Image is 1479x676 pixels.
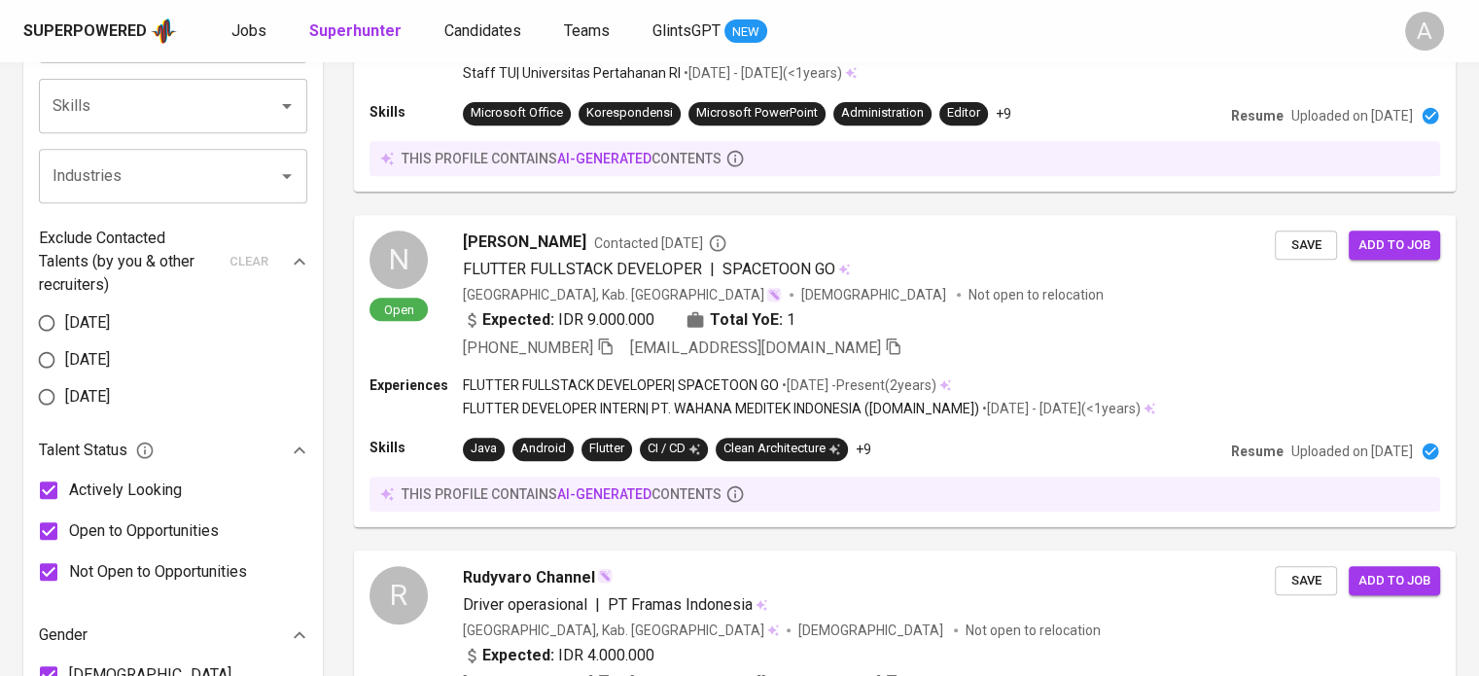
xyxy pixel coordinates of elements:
[463,595,587,614] span: Driver operasional
[594,233,727,253] span: Contacted [DATE]
[1285,234,1327,257] span: Save
[1231,442,1284,461] p: Resume
[801,285,949,304] span: [DEMOGRAPHIC_DATA]
[724,22,767,42] span: NEW
[1405,12,1444,51] div: A
[520,440,566,458] div: Android
[779,375,936,395] p: • [DATE] - Present ( 2 years )
[65,348,110,372] span: [DATE]
[463,338,593,357] span: [PHONE_NUMBER]
[597,568,613,584] img: magic_wand.svg
[151,17,177,46] img: app logo
[444,19,525,44] a: Candidates
[463,621,779,640] div: [GEOGRAPHIC_DATA], Kab. [GEOGRAPHIC_DATA]
[652,19,767,44] a: GlintsGPT NEW
[630,338,881,357] span: [EMAIL_ADDRESS][DOMAIN_NAME]
[1349,231,1440,261] button: Add to job
[463,308,654,332] div: IDR 9.000.000
[370,231,428,289] div: N
[39,623,88,647] p: Gender
[766,287,782,302] img: magic_wand.svg
[463,63,681,83] p: Staff TU | Universitas Pertahanan RI
[471,104,563,123] div: Microsoft Office
[1358,570,1430,592] span: Add to job
[966,621,1101,640] p: Not open to relocation
[370,375,463,395] p: Experiences
[856,440,871,459] p: +9
[722,260,835,278] span: SPACETOON GO
[482,308,554,332] b: Expected:
[376,302,422,318] span: Open
[402,149,722,168] p: this profile contains contents
[39,227,218,297] p: Exclude Contacted Talents (by you & other recruiters)
[947,104,980,123] div: Editor
[1358,234,1430,257] span: Add to job
[557,486,651,502] span: AI-generated
[39,439,155,462] span: Talent Status
[996,104,1011,124] p: +9
[69,560,247,584] span: Not Open to Opportunities
[595,593,600,617] span: |
[370,102,463,122] p: Skills
[69,519,219,543] span: Open to Opportunities
[463,260,702,278] span: FLUTTER FULLSTACK DEVELOPER
[402,484,722,504] p: this profile contains contents
[787,308,795,332] span: 1
[723,440,840,458] div: Clean Architecture
[589,440,624,458] div: Flutter
[979,399,1141,418] p: • [DATE] - [DATE] ( <1 years )
[1275,231,1337,261] button: Save
[65,311,110,335] span: [DATE]
[309,19,405,44] a: Superhunter
[463,231,586,254] span: [PERSON_NAME]
[1231,106,1284,125] p: Resume
[710,308,783,332] b: Total YoE:
[65,385,110,409] span: [DATE]
[1291,106,1413,125] p: Uploaded on [DATE]
[463,644,654,667] div: IDR 4.000.000
[463,375,779,395] p: FLUTTER FULLSTACK DEVELOPER | SPACETOON GO
[586,104,673,123] div: Korespondensi
[648,440,700,458] div: CI / CD
[23,17,177,46] a: Superpoweredapp logo
[564,21,610,40] span: Teams
[652,21,721,40] span: GlintsGPT
[231,19,270,44] a: Jobs
[1275,566,1337,596] button: Save
[557,151,651,166] span: AI-generated
[39,616,307,655] div: Gender
[608,595,753,614] span: PT Framas Indonesia
[471,440,497,458] div: Java
[463,566,595,589] span: Rudyvaro Channel
[798,621,946,640] span: [DEMOGRAPHIC_DATA]
[841,104,924,123] div: Administration
[39,431,307,470] div: Talent Status
[444,21,521,40] span: Candidates
[273,92,300,120] button: Open
[1349,566,1440,596] button: Add to job
[1285,570,1327,592] span: Save
[681,63,842,83] p: • [DATE] - [DATE] ( <1 years )
[482,644,554,667] b: Expected:
[39,227,307,297] div: Exclude Contacted Talents (by you & other recruiters)clear
[463,285,782,304] div: [GEOGRAPHIC_DATA], Kab. [GEOGRAPHIC_DATA]
[463,399,979,418] p: FLUTTER DEVELOPER INTERN | PT. WAHANA MEDITEK INDONESIA ([DOMAIN_NAME])
[710,258,715,281] span: |
[23,20,147,43] div: Superpowered
[273,162,300,190] button: Open
[1291,442,1413,461] p: Uploaded on [DATE]
[309,21,402,40] b: Superhunter
[370,566,428,624] div: R
[231,21,266,40] span: Jobs
[968,285,1104,304] p: Not open to relocation
[354,215,1456,527] a: NOpen[PERSON_NAME]Contacted [DATE]FLUTTER FULLSTACK DEVELOPER|SPACETOON GO[GEOGRAPHIC_DATA], Kab....
[69,479,182,502] span: Actively Looking
[564,19,614,44] a: Teams
[370,438,463,457] p: Skills
[696,104,818,123] div: Microsoft PowerPoint
[708,233,727,253] svg: By Batam recruiter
